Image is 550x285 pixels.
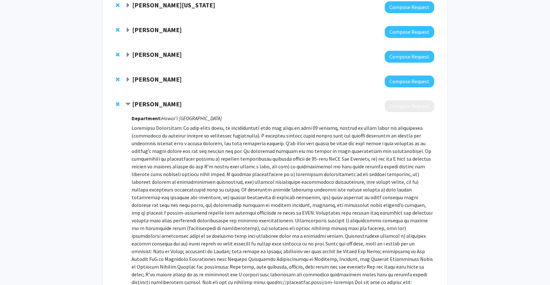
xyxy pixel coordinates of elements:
[116,27,120,32] span: Remove Peter Sadowski from bookmarks
[125,3,131,8] span: Expand Peter Washington Bookmark
[132,75,182,83] strong: [PERSON_NAME]
[125,77,131,82] span: Expand Jiakai Chen Bookmark
[132,100,182,108] strong: [PERSON_NAME]
[116,77,120,82] span: Remove Jiakai Chen from bookmarks
[132,1,215,9] strong: [PERSON_NAME][US_STATE]
[125,52,131,58] span: Expand Christina Karamperidou Bookmark
[116,3,120,8] span: Remove Peter Washington from bookmarks
[161,115,222,121] i: Hawai'i [GEOGRAPHIC_DATA]
[116,52,120,57] span: Remove Christina Karamperidou from bookmarks
[132,26,182,34] strong: [PERSON_NAME]
[385,1,434,13] button: Compose Request to Peter Washington
[132,50,182,58] strong: [PERSON_NAME]
[116,102,120,107] span: Remove Frances Zhu from bookmarks
[385,51,434,63] button: Compose Request to Christina Karamperidou
[385,26,434,38] button: Compose Request to Peter Sadowski
[385,100,434,112] button: Compose Request to Frances Zhu
[132,115,161,121] strong: Department:
[125,102,131,107] span: Contract Frances Zhu Bookmark
[5,256,27,280] iframe: Chat
[385,76,434,87] button: Compose Request to Jiakai Chen
[125,28,131,33] span: Expand Peter Sadowski Bookmark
